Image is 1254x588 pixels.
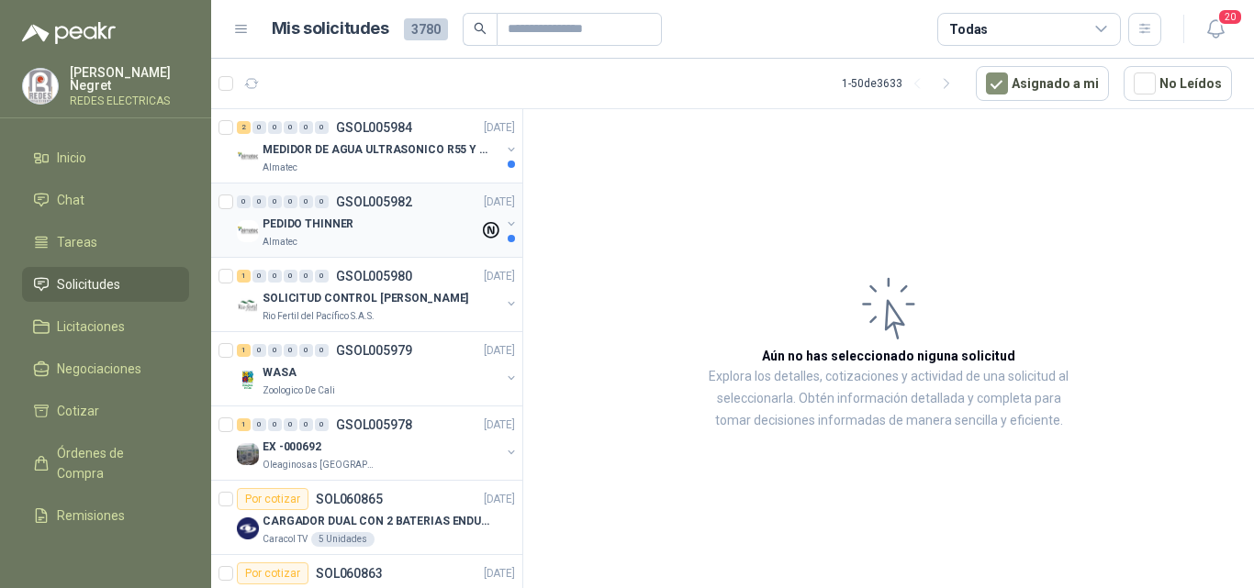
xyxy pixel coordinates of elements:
[1124,66,1232,101] button: No Leídos
[252,121,266,134] div: 0
[284,344,297,357] div: 0
[336,270,412,283] p: GSOL005980
[237,369,259,391] img: Company Logo
[315,270,329,283] div: 0
[57,401,99,421] span: Cotizar
[336,418,412,431] p: GSOL005978
[70,66,189,92] p: [PERSON_NAME] Negret
[237,121,251,134] div: 2
[707,366,1070,432] p: Explora los detalles, cotizaciones y actividad de una solicitud al seleccionarla. Obtén informaci...
[336,121,412,134] p: GSOL005984
[762,346,1015,366] h3: Aún no has seleccionado niguna solicitud
[336,195,412,208] p: GSOL005982
[252,418,266,431] div: 0
[316,493,383,505] p: SOL060865
[976,66,1109,101] button: Asignado a mi
[299,344,313,357] div: 0
[268,344,282,357] div: 0
[315,195,329,208] div: 0
[263,216,353,233] p: PEDIDO THINNER
[237,562,308,584] div: Por cotizar
[263,235,297,250] p: Almatec
[22,225,189,260] a: Tareas
[22,394,189,428] a: Cotizar
[484,491,515,508] p: [DATE]
[237,443,259,465] img: Company Logo
[237,265,519,324] a: 1 0 0 0 0 0 GSOL005980[DATE] Company LogoSOLICITUD CONTROL [PERSON_NAME]Rio Fertil del Pacífico S...
[268,418,282,431] div: 0
[22,309,189,344] a: Licitaciones
[237,146,259,168] img: Company Logo
[70,95,189,106] p: REDES ELECTRICAS
[237,270,251,283] div: 1
[263,290,468,307] p: SOLICITUD CONTROL [PERSON_NAME]
[484,119,515,137] p: [DATE]
[237,418,251,431] div: 1
[474,22,487,35] span: search
[237,488,308,510] div: Por cotizar
[57,316,125,337] span: Licitaciones
[299,195,313,208] div: 0
[268,270,282,283] div: 0
[949,19,988,39] div: Todas
[484,268,515,285] p: [DATE]
[284,121,297,134] div: 0
[299,418,313,431] div: 0
[484,194,515,211] p: [DATE]
[22,351,189,386] a: Negociaciones
[263,438,321,456] p: EX -000692
[268,121,282,134] div: 0
[57,190,84,210] span: Chat
[484,342,515,360] p: [DATE]
[263,161,297,175] p: Almatec
[484,565,515,582] p: [DATE]
[211,481,522,555] a: Por cotizarSOL060865[DATE] Company LogoCARGADOR DUAL CON 2 BATERIAS ENDURO GO PROCaracol TV5 Unid...
[22,267,189,302] a: Solicitudes
[57,505,125,526] span: Remisiones
[299,270,313,283] div: 0
[268,195,282,208] div: 0
[252,344,266,357] div: 0
[263,458,378,472] p: Oleaginosas [GEOGRAPHIC_DATA][PERSON_NAME]
[237,195,251,208] div: 0
[316,567,383,580] p: SOL060863
[299,121,313,134] div: 0
[57,148,86,168] span: Inicio
[237,191,519,250] a: 0 0 0 0 0 0 GSOL005982[DATE] Company LogoPEDIDO THINNERAlmatec
[404,18,448,40] span: 3780
[22,22,116,44] img: Logo peakr
[263,364,297,382] p: WASA
[237,344,251,357] div: 1
[842,69,961,98] div: 1 - 50 de 3633
[237,339,519,398] a: 1 0 0 0 0 0 GSOL005979[DATE] Company LogoWASAZoologico De Cali
[237,220,259,242] img: Company Logo
[252,270,266,283] div: 0
[263,513,491,530] p: CARGADOR DUAL CON 2 BATERIAS ENDURO GO PRO
[284,195,297,208] div: 0
[252,195,266,208] div: 0
[263,309,375,324] p: Rio Fertil del Pacífico S.A.S.
[1217,8,1243,26] span: 20
[22,498,189,533] a: Remisiones
[237,414,519,472] a: 1 0 0 0 0 0 GSOL005978[DATE] Company LogoEX -000692Oleaginosas [GEOGRAPHIC_DATA][PERSON_NAME]
[311,532,375,547] div: 5 Unidades
[263,532,308,547] p: Caracol TV
[237,116,519,175] a: 2 0 0 0 0 0 GSOL005984[DATE] Company LogoMEDIDOR DE AGUA ULTRASONICO R55 Y R800Almatec
[263,141,491,159] p: MEDIDOR DE AGUA ULTRASONICO R55 Y R800
[237,294,259,316] img: Company Logo
[237,517,259,539] img: Company Logo
[1199,13,1232,46] button: 20
[22,540,189,575] a: Configuración
[336,344,412,357] p: GSOL005979
[263,383,335,398] p: Zoologico De Cali
[284,270,297,283] div: 0
[315,344,329,357] div: 0
[57,232,97,252] span: Tareas
[57,443,172,483] span: Órdenes de Compra
[284,418,297,431] div: 0
[57,274,120,294] span: Solicitudes
[57,359,141,379] span: Negociaciones
[22,436,189,491] a: Órdenes de Compra
[272,16,389,42] h1: Mis solicitudes
[315,121,329,134] div: 0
